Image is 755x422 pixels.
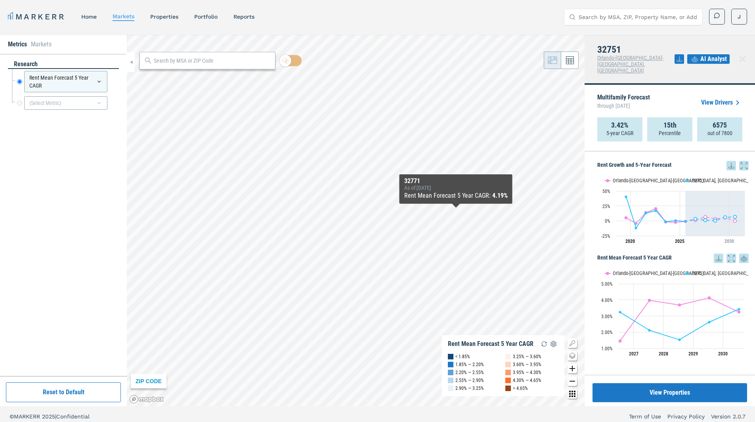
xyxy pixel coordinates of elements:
[513,361,541,369] div: 3.60% — 3.95%
[233,13,254,20] a: reports
[150,13,178,20] a: properties
[738,13,741,21] span: J
[625,216,628,219] path: Monday, 29 Jul, 20:00, 5.11. Orlando-Kissimmee-Sanford, FL.
[455,376,484,384] div: 2.55% — 2.90%
[704,219,707,222] path: Thursday, 29 Jul, 20:00, 1. 32751.
[568,364,577,373] button: Zoom in map button
[601,298,613,303] text: 4.00%
[597,44,675,55] h4: 32751
[597,94,650,111] p: Multifamily Forecast
[81,13,97,20] a: home
[597,263,749,362] svg: Interactive chart
[14,413,42,420] span: MARKERR
[568,389,577,399] button: Other options map button
[692,270,704,276] text: 32751
[619,307,741,341] g: 32751, line 2 of 2 with 5 data points.
[602,204,610,209] text: 25%
[404,178,508,200] div: Map Tooltip Content
[687,54,730,64] button: AI Analyst
[492,192,508,199] b: 4.19%
[601,346,613,351] text: 1.00%
[129,395,164,404] a: Mapbox logo
[8,60,119,69] div: research
[605,178,676,183] button: Show Orlando-Kissimmee-Sanford, FL
[734,215,737,218] path: Monday, 29 Jul, 20:00, 6.68. 32751.
[601,314,613,319] text: 3.00%
[738,307,741,311] path: Sunday, 14 Jul, 20:00, 3.42. 32751.
[694,215,737,222] g: 32751, line 4 of 4 with 5 data points.
[688,351,698,357] text: 2029
[24,71,107,92] div: Rent Mean Forecast 5 Year CAGR
[56,413,90,420] span: Confidential
[708,296,711,300] path: Saturday, 14 Jul, 20:00, 4.12. Orlando-Kissimmee-Sanford, FL.
[24,96,107,110] div: (Select Metric)
[711,412,745,420] a: Version 2.0.7
[597,170,749,250] svg: Interactive chart
[455,369,484,376] div: 2.20% — 2.55%
[601,330,613,335] text: 2.00%
[127,35,585,406] canvas: Map
[404,191,508,200] div: Rent Mean Forecast 5 Year CAGR :
[606,129,633,137] p: 5-year CAGR
[601,281,613,287] text: 5.00%
[654,209,658,212] path: Friday, 29 Jul, 20:00, 17.02. 32751.
[597,254,749,263] h5: Rent Mean Forecast 5 Year CAGR
[455,361,484,369] div: 1.85% — 2.20%
[625,195,628,198] path: Monday, 29 Jul, 20:00, 40.29. 32751.
[625,239,635,244] tspan: 2020
[667,412,705,420] a: Privacy Policy
[644,211,648,214] path: Thursday, 29 Jul, 20:00, 13.05. 32751.
[724,239,734,244] tspan: 2030
[131,374,166,388] div: ZIP CODE
[648,299,651,302] path: Wednesday, 14 Jul, 20:00, 3.97. Orlando-Kissimmee-Sanford, FL.
[579,9,698,25] input: Search by MSA, ZIP, Property Name, or Address
[659,129,681,137] p: Percentile
[154,57,271,65] input: Search by MSA or ZIP Code
[605,218,610,224] text: 0%
[674,219,677,222] path: Monday, 29 Jul, 20:00, 0.59. 32751.
[611,121,629,129] strong: 3.42%
[455,384,484,392] div: 2.90% — 3.25%
[629,351,638,357] text: 2027
[619,339,622,342] path: Tuesday, 14 Jul, 20:00, 1.45. Orlando-Kissimmee-Sanford, FL.
[724,216,727,219] path: Sunday, 29 Jul, 20:00, 5.96. 32751.
[597,55,663,74] span: Orlando-[GEOGRAPHIC_DATA]-[GEOGRAPHIC_DATA], [GEOGRAPHIC_DATA]
[597,101,650,111] span: through [DATE]
[602,189,610,194] text: 50%
[568,351,577,361] button: Change style map button
[404,185,508,191] div: As of : [DATE]
[714,219,717,222] path: Saturday, 29 Jul, 20:00, 0.38. 32751.
[659,351,668,357] text: 2028
[448,340,533,348] div: Rent Mean Forecast 5 Year CAGR
[8,40,27,49] li: Metrics
[734,219,737,222] path: Monday, 29 Jul, 20:00, -0.16. Orlando-Kissimmee-Sanford, FL.
[678,338,681,341] path: Friday, 14 Jul, 20:00, 1.53. 32751.
[568,376,577,386] button: Zoom out map button
[648,329,651,332] path: Wednesday, 14 Jul, 20:00, 2.11. 32751.
[675,239,684,244] tspan: 2025
[708,321,711,324] path: Saturday, 14 Jul, 20:00, 2.62. 32751.
[597,170,749,250] div: Rent Growth and 5-Year Forecast. Highcharts interactive chart.
[704,215,707,218] path: Thursday, 29 Jul, 20:00, 6.56. Orlando-Kissimmee-Sanford, FL.
[718,351,728,357] text: 2030
[513,376,541,384] div: 4.30% — 4.65%
[597,161,749,170] h5: Rent Growth and 5-Year Forecast
[455,353,470,361] div: < 1.85%
[549,339,558,349] img: Settings
[8,11,65,22] a: MARKERR
[513,384,528,392] div: > 4.65%
[663,121,677,129] strong: 15th
[701,98,742,107] a: View Drivers
[539,339,549,349] img: Reload Legend
[113,13,134,19] a: markets
[194,13,218,20] a: Portfolio
[593,383,747,402] button: View Properties
[619,311,622,314] path: Tuesday, 14 Jul, 20:00, 3.24. 32751.
[597,263,749,362] div: Rent Mean Forecast 5 Year CAGR. Highcharts interactive chart.
[513,369,541,376] div: 3.95% — 4.30%
[713,121,727,129] strong: 6575
[684,178,705,183] button: Show 32751
[684,220,687,223] path: Tuesday, 29 Jul, 20:00, -0.97. 32751.
[601,233,610,239] text: -25%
